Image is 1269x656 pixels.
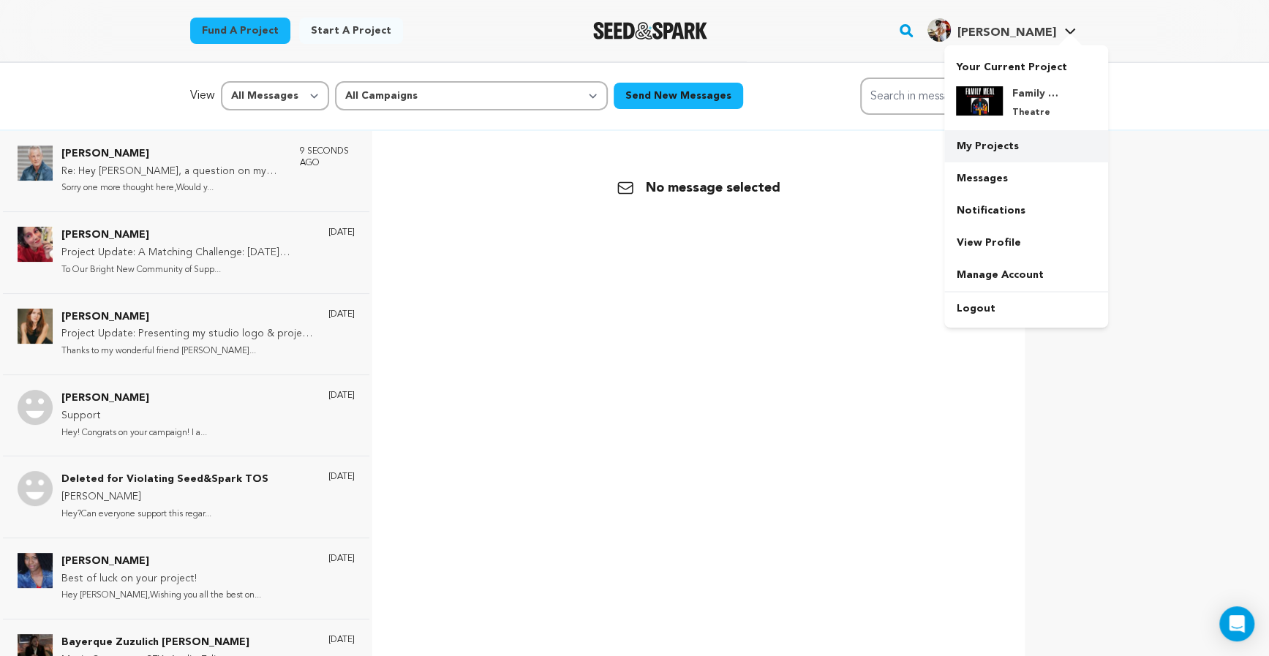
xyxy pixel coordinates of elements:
[61,227,314,244] p: [PERSON_NAME]
[300,146,355,169] p: 9 seconds ago
[925,15,1079,42] a: Ben B.'s Profile
[61,425,207,442] p: Hey! Congrats on your campaign! I a...
[617,178,780,198] p: No message selected
[18,553,53,588] img: Sonya Leslie Photo
[61,587,261,604] p: Hey [PERSON_NAME],Wishing you all the best on...
[61,262,314,279] p: To Our Bright New Community of Supp...
[944,293,1108,325] a: Logout
[18,227,53,262] img: Siobhan O'Loughlin Photo
[925,15,1079,46] span: Ben B.'s Profile
[61,471,268,489] p: Deleted for Violating Seed&Spark TOS
[1012,86,1064,101] h4: Family Meal: An Immersive Dining Experience
[927,18,1055,42] div: Ben B.'s Profile
[944,195,1108,227] a: Notifications
[1219,606,1254,641] div: Open Intercom Messenger
[956,54,1096,130] a: Your Current Project Family Meal: An Immersive Dining Experience Theatre
[61,390,207,407] p: [PERSON_NAME]
[61,325,314,343] p: Project Update: Presenting my studio logo & project updates!
[61,146,285,163] p: [PERSON_NAME]
[18,146,53,181] img: Michael Nicklin Photo
[190,18,290,44] a: Fund a project
[944,227,1108,259] a: View Profile
[328,471,355,483] p: [DATE]
[61,489,268,506] p: [PERSON_NAME]
[328,390,355,401] p: [DATE]
[956,86,1003,116] img: 16df267472a7dfbf.jpg
[61,634,249,652] p: Bayerque Zuzulich [PERSON_NAME]
[61,343,314,360] p: Thanks to my wonderful friend [PERSON_NAME]...
[328,634,355,646] p: [DATE]
[328,553,355,565] p: [DATE]
[18,471,53,506] img: Deleted for Violating Seed&Spark TOS Photo
[61,506,268,523] p: Hey?Can everyone support this regar...
[61,163,285,181] p: Re: Hey [PERSON_NAME], a question on my purchase [DATE]
[61,553,261,570] p: [PERSON_NAME]
[927,18,951,42] img: cc89a08dfaab1b70.jpg
[61,407,207,425] p: Support
[860,78,1080,115] input: Search in messages...
[957,27,1055,39] span: [PERSON_NAME]
[299,18,403,44] a: Start a project
[18,390,53,425] img: Fleming Faith Photo
[61,180,285,197] p: Sorry one more thought here,Would y...
[593,22,708,39] a: Seed&Spark Homepage
[1012,107,1064,118] p: Theatre
[328,309,355,320] p: [DATE]
[61,309,314,326] p: [PERSON_NAME]
[190,87,215,105] p: View
[614,83,743,109] button: Send New Messages
[944,259,1108,291] a: Manage Account
[944,130,1108,162] a: My Projects
[61,244,314,262] p: Project Update: A Matching Challenge: [DATE] [DATE]
[956,54,1096,75] p: Your Current Project
[328,227,355,238] p: [DATE]
[18,309,53,344] img: Cerridwyn McCaffrey Photo
[944,162,1108,195] a: Messages
[61,570,261,588] p: Best of luck on your project!
[593,22,708,39] img: Seed&Spark Logo Dark Mode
